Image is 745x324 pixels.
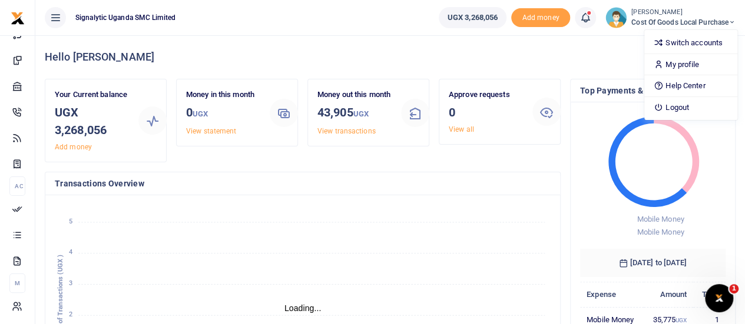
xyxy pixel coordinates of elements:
th: Amount [644,282,694,307]
tspan: 5 [69,218,72,225]
p: Your Current balance [55,89,129,101]
p: Approve requests [449,89,523,101]
a: logo-small logo-large logo-large [11,13,25,22]
th: Expense [580,282,644,307]
h4: Top Payments & Expenses [580,84,726,97]
h4: Transactions Overview [55,177,551,190]
a: UGX 3,268,056 [439,7,506,28]
h3: UGX 3,268,056 [55,103,129,139]
a: Logout [644,99,737,116]
li: M [9,273,25,293]
img: logo-small [11,11,25,25]
p: Money out this month [317,89,392,101]
span: Mobile Money [637,228,684,236]
span: Add money [511,8,570,28]
a: Help Center [644,78,737,94]
tspan: 3 [69,279,72,287]
span: UGX 3,268,056 [448,12,498,24]
small: UGX [353,109,368,118]
small: [PERSON_NAME] [631,8,736,18]
tspan: 4 [69,248,72,256]
a: Add money [511,12,570,21]
li: Wallet ballance [434,7,511,28]
img: profile-user [605,7,627,28]
a: Add money [55,143,92,151]
span: Cost of Goods Local Purchase [631,17,736,28]
small: UGX [193,109,208,118]
tspan: 2 [69,310,72,318]
small: UGX [676,317,687,323]
h4: Hello [PERSON_NAME] [45,51,736,64]
li: Toup your wallet [511,8,570,28]
h3: 0 [449,103,523,121]
span: Signalytic Uganda SMC Limited [71,12,180,23]
iframe: Intercom live chat [705,284,733,312]
a: View all [449,125,474,133]
span: Mobile Money [637,215,684,223]
a: My profile [644,56,737,73]
text: Loading... [284,303,322,313]
h3: 0 [186,103,260,123]
a: Switch accounts [644,35,737,51]
p: Money in this month [186,89,260,101]
span: 1 [729,284,739,293]
a: profile-user [PERSON_NAME] Cost of Goods Local Purchase [605,7,736,28]
th: Txns [693,282,726,307]
a: View transactions [317,127,376,135]
li: Ac [9,176,25,196]
a: View statement [186,127,236,135]
h6: [DATE] to [DATE] [580,249,726,277]
h3: 43,905 [317,103,392,123]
